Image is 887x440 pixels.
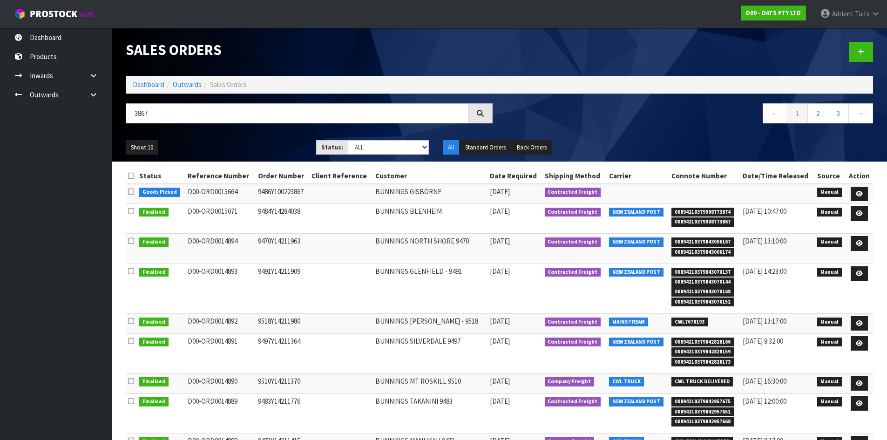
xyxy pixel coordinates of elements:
[185,264,256,313] td: D00-ORD0014893
[743,337,783,345] span: [DATE] 9:32:00
[373,204,487,234] td: BUNNINGS BLENHEIM
[256,393,310,433] td: 9483Y14211776
[139,237,169,247] span: Finalised
[669,169,740,183] th: Connote Number
[671,347,734,357] span: 00894210379842828159
[817,377,842,386] span: Manual
[185,313,256,333] td: D00-ORD0014892
[743,207,786,216] span: [DATE] 10:47:00
[126,140,158,155] button: Show: 10
[490,207,510,216] span: [DATE]
[139,338,169,347] span: Finalised
[30,8,77,20] span: ProStock
[490,377,510,386] span: [DATE]
[746,9,801,17] strong: D00 - DATS PTY LTD
[763,103,787,123] a: ←
[741,6,806,20] a: D00 - DATS PTY LTD
[545,397,601,406] span: Contracted Freight
[671,397,734,406] span: 00894210379842957675
[817,268,842,277] span: Manual
[671,287,734,297] span: 00894210379843070168
[671,318,708,327] span: CWL7678193
[256,184,310,204] td: 9486Y100223867
[185,234,256,264] td: D00-ORD0014894
[139,318,169,327] span: Finalised
[488,169,542,183] th: Date Required
[373,234,487,264] td: BUNNINGS NORTH SHORE 9470
[855,9,870,18] span: Tuita
[846,169,873,183] th: Action
[185,393,256,433] td: D00-ORD0014889
[490,237,510,245] span: [DATE]
[545,377,595,386] span: Company Freight
[373,184,487,204] td: BUNNINGS GISBORNE
[743,317,786,325] span: [DATE] 13:17:00
[817,208,842,217] span: Manual
[490,317,510,325] span: [DATE]
[373,393,487,433] td: BUNNINGS TAKANINI 9483
[743,397,786,406] span: [DATE] 12:00:00
[210,80,247,89] span: Sales Orders
[185,169,256,183] th: Reference Number
[609,208,664,217] span: NEW ZEALAND POST
[139,188,180,197] span: Goods Picked
[373,264,487,313] td: BUNNINGS GLENFIELD - 9491
[321,143,343,151] strong: Status:
[671,338,734,347] span: 00894210379842828166
[139,377,169,386] span: Finalised
[848,103,873,123] a: →
[545,268,601,277] span: Contracted Freight
[185,184,256,204] td: D00-ORD0015664
[512,140,552,155] button: Back Orders
[609,318,648,327] span: MAINSTREAM
[256,313,310,333] td: 9518Y14211980
[671,278,734,287] span: 00894210379843070144
[490,267,510,276] span: [DATE]
[507,103,873,126] nav: Page navigation
[743,377,786,386] span: [DATE] 16:30:00
[460,140,511,155] button: Standard Orders
[671,217,734,227] span: 00894210379908773867
[609,397,664,406] span: NEW ZEALAND POST
[743,267,786,276] span: [DATE] 14:23:00
[817,237,842,247] span: Manual
[671,358,734,367] span: 00894210379842828173
[443,140,459,155] button: All
[817,397,842,406] span: Manual
[828,103,849,123] a: 3
[671,417,734,426] span: 00894210379842957668
[256,234,310,264] td: 9470Y14211963
[607,169,669,183] th: Carrier
[743,237,786,245] span: [DATE] 13:10:00
[490,187,510,196] span: [DATE]
[542,169,607,183] th: Shipping Method
[671,377,733,386] span: CWL TRUCK DELIVERED
[671,407,734,417] span: 00894210379842957651
[545,237,601,247] span: Contracted Freight
[817,188,842,197] span: Manual
[79,10,94,19] small: WMS
[256,169,310,183] th: Order Number
[185,204,256,234] td: D00-ORD0015071
[787,103,808,123] a: 1
[490,337,510,345] span: [DATE]
[740,169,815,183] th: Date/Time Released
[373,333,487,373] td: BUNNINGS SILVERDALE 9497
[373,169,487,183] th: Customer
[185,373,256,393] td: D00-ORD0014890
[309,169,373,183] th: Client Reference
[373,373,487,393] td: BUNNINGS MT ROSKILL 9510
[137,169,185,183] th: Status
[256,333,310,373] td: 9497Y14211364
[817,318,842,327] span: Manual
[609,338,664,347] span: NEW ZEALAND POST
[139,397,169,406] span: Finalised
[14,8,26,20] img: cube-alt.png
[545,318,601,327] span: Contracted Freight
[133,80,164,89] a: Dashboard
[609,377,644,386] span: CWL TRUCK
[545,188,601,197] span: Contracted Freight
[126,42,493,58] h1: Sales Orders
[545,338,601,347] span: Contracted Freight
[671,298,734,307] span: 00894210379843070151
